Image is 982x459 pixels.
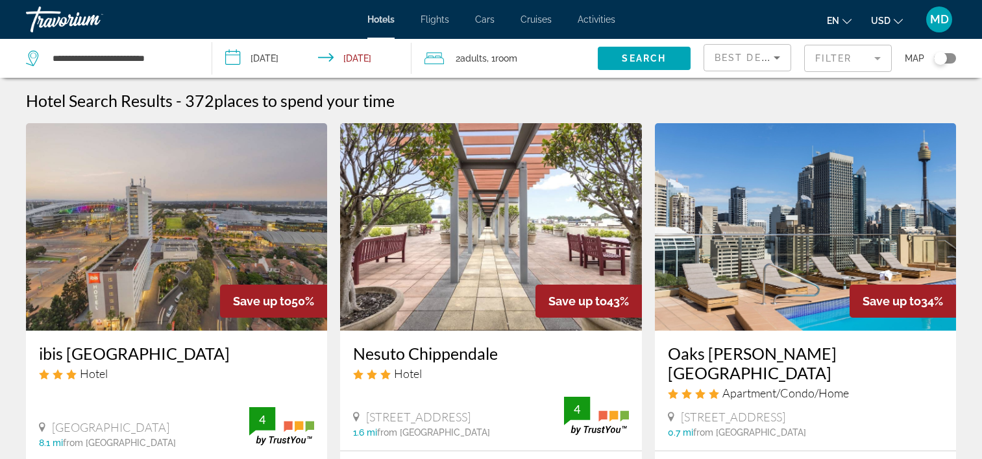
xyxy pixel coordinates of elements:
[668,386,943,400] div: 4 star Apartment
[340,123,641,331] img: Hotel image
[548,294,607,308] span: Save up to
[535,285,642,318] div: 43%
[850,285,956,318] div: 34%
[366,410,471,424] span: [STREET_ADDRESS]
[722,386,849,400] span: Apartment/Condo/Home
[220,285,327,318] div: 50%
[578,14,615,25] a: Activities
[52,420,169,434] span: [GEOGRAPHIC_DATA]
[863,294,921,308] span: Save up to
[871,16,890,26] span: USD
[80,366,108,381] span: Hotel
[622,53,666,64] span: Search
[176,91,182,110] span: -
[598,47,691,70] button: Search
[377,427,490,438] span: from [GEOGRAPHIC_DATA]
[922,6,956,33] button: User Menu
[353,427,377,438] span: 1.6 mi
[460,53,487,64] span: Adults
[63,438,176,448] span: from [GEOGRAPHIC_DATA]
[827,16,839,26] span: en
[212,39,411,78] button: Check-in date: Feb 10, 2026 Check-out date: Feb 14, 2026
[668,427,693,438] span: 0.7 mi
[249,407,314,445] img: trustyou-badge.svg
[233,294,291,308] span: Save up to
[924,53,956,64] button: Toggle map
[495,53,517,64] span: Room
[411,39,598,78] button: Travelers: 2 adults, 0 children
[185,91,395,110] h2: 372
[693,427,806,438] span: from [GEOGRAPHIC_DATA]
[804,44,892,73] button: Filter
[655,123,956,331] img: Hotel image
[353,344,628,363] a: Nesuto Chippendale
[39,344,314,363] a: ibis [GEOGRAPHIC_DATA]
[26,3,156,36] a: Travorium
[39,438,63,448] span: 8.1 mi
[668,344,943,383] a: Oaks [PERSON_NAME][GEOGRAPHIC_DATA]
[715,53,782,63] span: Best Deals
[394,366,422,381] span: Hotel
[456,49,487,67] span: 2
[681,410,785,424] span: [STREET_ADDRESS]
[475,14,495,25] a: Cars
[421,14,449,25] a: Flights
[871,11,903,30] button: Change currency
[214,91,395,110] span: places to spend your time
[26,91,173,110] h1: Hotel Search Results
[249,412,275,427] div: 4
[827,11,852,30] button: Change language
[564,397,629,435] img: trustyou-badge.svg
[564,401,590,417] div: 4
[930,13,949,26] span: MD
[39,366,314,381] div: 3 star Hotel
[715,50,780,65] mat-select: Sort by
[26,123,327,331] img: Hotel image
[487,49,517,67] span: , 1
[905,49,924,67] span: Map
[367,14,395,25] a: Hotels
[353,366,628,381] div: 3 star Hotel
[521,14,552,25] a: Cruises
